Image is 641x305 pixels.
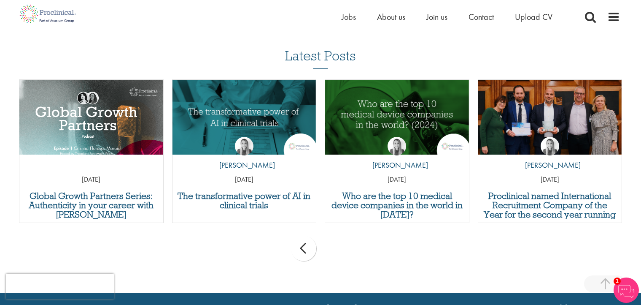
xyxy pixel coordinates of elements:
[325,80,469,155] a: Link to a post
[213,137,275,175] a: Hannah Burke [PERSON_NAME]
[469,11,494,22] a: Contact
[177,191,312,210] a: The transformative power of AI in clinical trials
[478,80,622,155] img: Proclinical receives APSCo International Recruitment Company of the Year award
[213,160,275,171] p: [PERSON_NAME]
[342,11,356,22] a: Jobs
[172,175,316,185] p: [DATE]
[515,11,552,22] a: Upload CV
[285,49,356,69] h3: Latest Posts
[235,137,253,155] img: Hannah Burke
[24,191,159,219] a: Global Growth Partners Series: Authenticity in your career with [PERSON_NAME]
[325,175,469,185] p: [DATE]
[478,175,622,185] p: [DATE]
[325,80,469,155] img: Top 10 Medical Device Companies 2024
[366,137,428,175] a: Hannah Burke [PERSON_NAME]
[19,175,163,185] p: [DATE]
[482,191,618,219] a: Proclinical named International Recruitment Company of the Year for the second year running
[519,160,581,171] p: [PERSON_NAME]
[6,274,114,299] iframe: reCAPTCHA
[377,11,405,22] a: About us
[478,80,622,155] a: Link to a post
[172,80,316,155] img: The Transformative Power of AI in Clinical Trials | Proclinical
[291,236,316,261] div: prev
[519,137,581,175] a: Hannah Burke [PERSON_NAME]
[614,278,621,285] span: 1
[614,278,639,303] img: Chatbot
[329,191,465,219] a: Who are the top 10 medical device companies in the world in [DATE]?
[541,137,559,155] img: Hannah Burke
[426,11,447,22] a: Join us
[366,160,428,171] p: [PERSON_NAME]
[172,80,316,155] a: Link to a post
[19,80,163,155] a: Link to a post
[388,137,406,155] img: Hannah Burke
